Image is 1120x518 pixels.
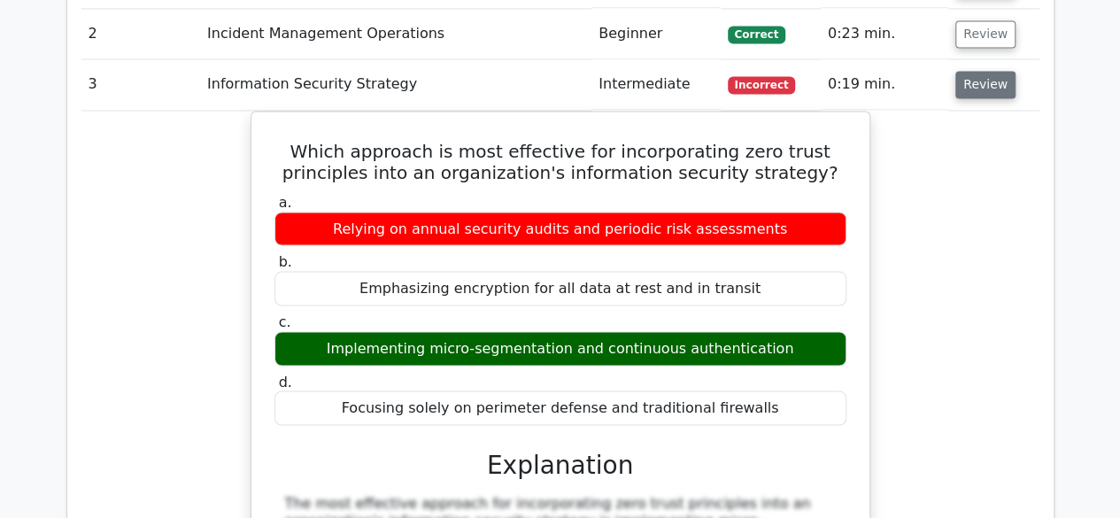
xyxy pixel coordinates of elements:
[274,331,846,366] div: Implementing micro-segmentation and continuous authentication
[279,313,291,329] span: c.
[200,9,591,59] td: Incident Management Operations
[274,390,846,425] div: Focusing solely on perimeter defense and traditional firewalls
[279,373,292,390] span: d.
[81,9,201,59] td: 2
[274,271,846,305] div: Emphasizing encryption for all data at rest and in transit
[285,450,836,480] h3: Explanation
[728,26,785,43] span: Correct
[591,59,720,110] td: Intermediate
[274,212,846,246] div: Relying on annual security audits and periodic risk assessments
[955,71,1016,98] button: Review
[81,59,201,110] td: 3
[821,9,948,59] td: 0:23 min.
[279,193,292,210] span: a.
[728,76,796,94] span: Incorrect
[200,59,591,110] td: Information Security Strategy
[273,140,848,182] h5: Which approach is most effective for incorporating zero trust principles into an organization's i...
[955,20,1016,48] button: Review
[821,59,948,110] td: 0:19 min.
[279,252,292,269] span: b.
[591,9,720,59] td: Beginner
